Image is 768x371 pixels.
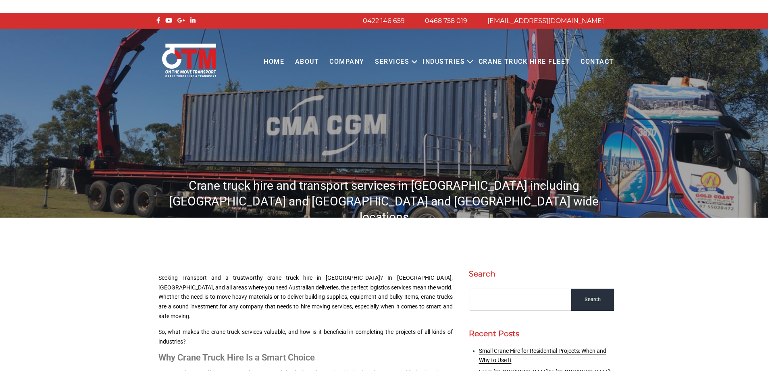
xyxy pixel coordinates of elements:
[575,51,619,73] a: Contact
[479,348,606,364] a: Small Crane Hire for Residential Projects: When and Why to Use It
[158,273,453,321] p: Seeking Transport and a trustworthy crane truck hire in [GEOGRAPHIC_DATA]? In [GEOGRAPHIC_DATA], ...
[469,269,614,279] h2: Search
[258,51,289,73] a: Home
[370,51,414,73] a: Services
[571,289,614,311] input: Search
[289,51,324,73] a: About
[487,17,604,25] a: [EMAIL_ADDRESS][DOMAIN_NAME]
[469,329,614,338] h2: Recent Posts
[154,178,614,225] h1: Crane truck hire and transport services in [GEOGRAPHIC_DATA] including [GEOGRAPHIC_DATA] and [GEO...
[417,51,470,73] a: Industries
[473,51,575,73] a: Crane Truck Hire Fleet
[160,43,218,78] img: Otmtransport
[158,352,315,363] strong: Why Crane Truck Hire Is a Smart Choice
[158,327,453,347] p: So, what makes the crane truck services valuable, and how is it beneficial in completing the proj...
[363,17,405,25] a: 0422 146 659
[324,51,370,73] a: COMPANY
[425,17,467,25] a: 0468 758 019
